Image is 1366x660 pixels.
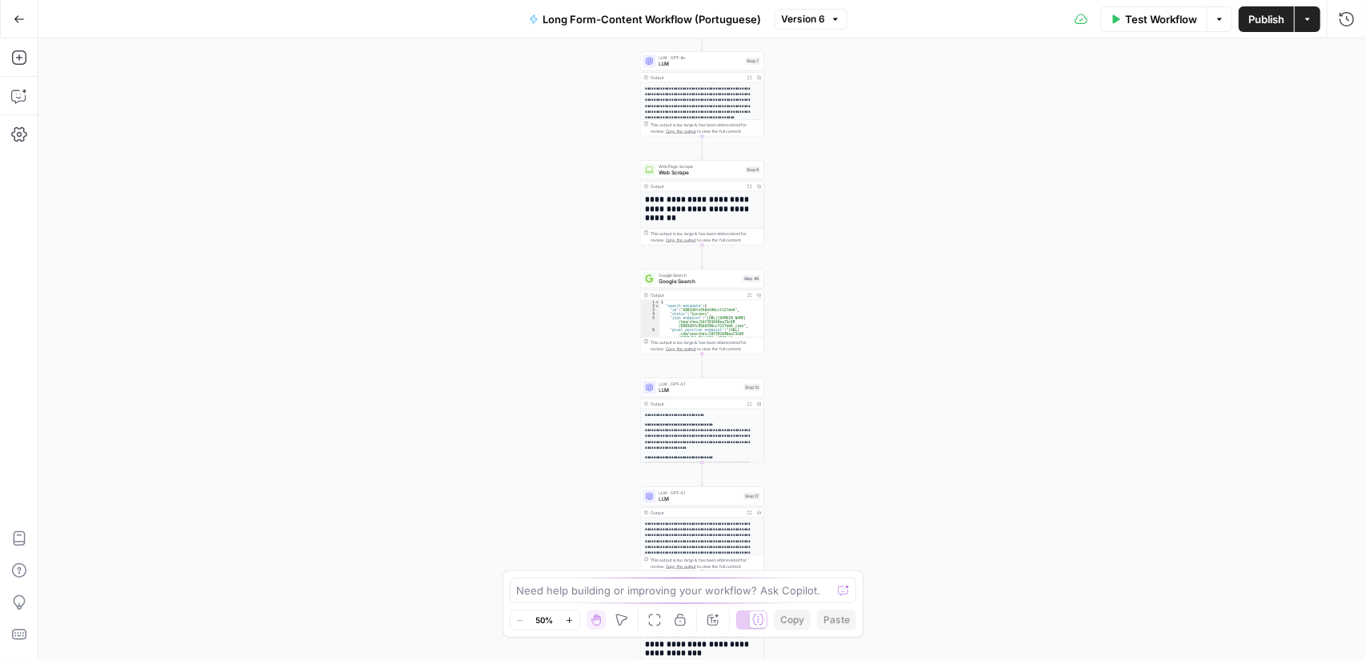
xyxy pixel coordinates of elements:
button: Test Workflow [1100,6,1208,32]
span: Copy the output [666,346,696,351]
div: 3 [641,308,660,312]
div: Output [651,510,743,516]
span: LLM · GPT-4.1 [659,490,741,496]
div: Step 9 [746,166,761,174]
div: This output is too large & has been abbreviated for review. to view the full content. [651,230,761,243]
div: This output is too large & has been abbreviated for review. to view the full content. [651,122,761,134]
span: LLM [659,386,741,394]
span: Google Search [659,272,740,278]
div: 2 [641,304,660,308]
span: Web Scrape [659,169,743,177]
button: Paste [817,610,856,630]
span: Test Workflow [1125,11,1197,27]
div: Step 7 [746,58,761,65]
div: Output [651,183,743,190]
div: 4 [641,312,660,316]
span: LLM · GPT-4.1 [659,381,741,387]
button: Copy [774,610,811,630]
div: Step 17 [744,493,761,500]
span: Publish [1248,11,1284,27]
div: Output [651,74,743,81]
div: Step 49 [743,275,761,282]
g: Edge from step_49 to step_13 [701,354,703,377]
span: Toggle code folding, rows 2 through 12 [655,304,660,308]
span: 50% [536,614,554,626]
div: 6 [641,328,660,344]
span: Copy the output [666,129,696,134]
g: Edge from step_13 to step_17 [701,462,703,486]
div: This output is too large & has been abbreviated for review. to view the full content. [651,557,761,570]
span: LLM [659,60,743,68]
div: 5 [641,316,660,328]
span: Toggle code folding, rows 1 through 145 [655,300,660,304]
g: Edge from step_6 to step_7 [701,27,703,50]
div: Output [651,292,743,298]
span: LLM [659,495,741,503]
g: Edge from step_9 to step_49 [701,245,703,268]
span: Copy [780,613,804,627]
button: Long Form-Content Workflow (Portuguese) [519,6,771,32]
div: This output is too large & has been abbreviated for review. to view the full content. [651,339,761,352]
span: Copy the output [666,564,696,569]
span: Copy the output [666,238,696,242]
g: Edge from step_7 to step_9 [701,136,703,159]
div: Output [651,401,743,407]
div: Step 13 [744,384,761,391]
span: LLM · GPT-4o [659,54,743,61]
span: Paste [823,613,850,627]
span: Web Page Scrape [659,163,743,170]
span: Google Search [659,278,740,286]
div: 1 [641,300,660,304]
button: Version 6 [775,9,847,30]
button: Publish [1239,6,1294,32]
span: Long Form-Content Workflow (Portuguese) [543,11,762,27]
span: Version 6 [782,12,826,26]
div: Google SearchGoogle SearchStep 49Output{ "search_metadata":{ "id":"6883d9fc05bb596ccf227eb6", "st... [640,269,764,354]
